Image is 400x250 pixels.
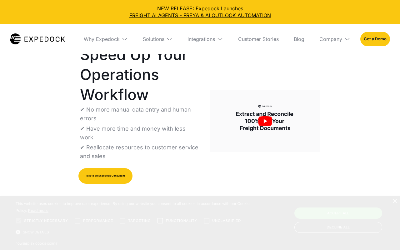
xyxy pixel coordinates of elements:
[392,199,397,204] div: Close
[80,124,200,142] p: ✔ Have more time and money with less work
[289,24,309,54] a: Blog
[210,90,320,152] a: open lightbox
[212,218,241,223] span: Unclassified
[233,24,284,54] a: Customer Stories
[294,207,382,219] div: Accept all
[187,36,215,42] div: Integrations
[84,36,120,42] div: Why Expedock
[128,218,151,223] span: Targeting
[16,228,255,237] div: Show details
[28,208,48,213] a: Read more
[23,230,49,234] span: Show details
[83,218,113,223] span: Performance
[78,168,132,184] a: Talk to an Expedock Consultant
[138,24,177,54] div: Solutions
[24,218,68,223] span: Strictly necessary
[360,32,390,46] a: Get a Demo
[5,5,395,19] div: NEW RELEASE: Expedock Launches
[166,218,197,223] span: Functionality
[319,36,342,42] div: Company
[16,202,250,213] span: This website uses cookies to improve user experience. By using our website you consent to all coo...
[5,12,395,19] a: FREIGHT AI AGENTS - FREYA & AI OUTLOOK AUTOMATION
[80,105,200,123] p: ✔ No more manual data entry and human errors
[80,45,200,105] h1: Speed Up Your Operations Workflow
[79,24,133,54] div: Why Expedock
[143,36,164,42] div: Solutions
[182,24,228,54] div: Integrations
[16,242,57,245] a: Powered by cookie-script
[80,143,200,161] p: ✔ Reallocate resources to customer service and sales
[294,222,382,233] div: Decline all
[314,24,355,54] div: Company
